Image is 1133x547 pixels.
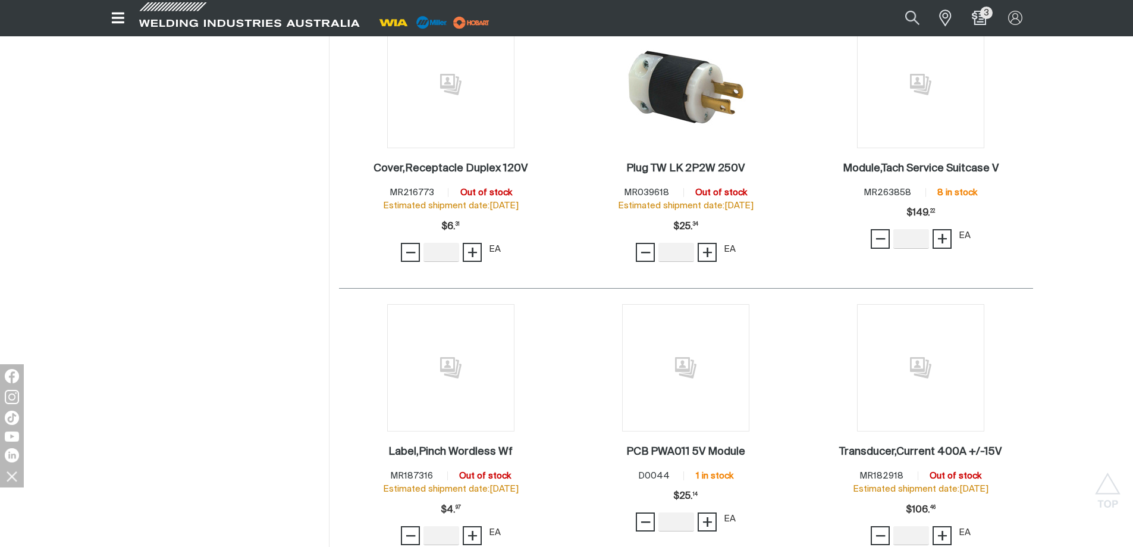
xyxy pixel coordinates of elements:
[702,512,713,532] span: +
[624,188,669,197] span: MR039618
[724,512,736,526] div: EA
[467,526,478,546] span: +
[626,162,745,176] a: Plug TW LK 2P2W 250V
[450,18,493,27] a: miller
[441,498,461,522] span: $4.
[441,215,460,239] span: $6.
[1094,473,1121,499] button: Scroll to top
[906,201,935,225] span: $149.
[930,471,981,480] span: Out of stock
[864,188,911,197] span: MR263858
[853,485,988,493] span: Estimated shipment date: [DATE]
[405,526,416,546] span: −
[640,512,651,532] span: −
[5,390,19,404] img: Instagram
[892,5,933,32] button: Search products
[622,304,749,432] img: No image for this product
[673,215,698,239] span: $25.
[387,21,514,148] img: No image for this product
[937,188,977,197] span: 8 in stock
[626,445,745,459] a: PCB PWA011 5V Module
[5,432,19,442] img: YouTube
[695,188,747,197] span: Out of stock
[875,526,886,546] span: −
[693,222,698,227] sup: 34
[441,215,460,239] div: Price
[467,242,478,262] span: +
[390,471,433,480] span: MR187316
[5,411,19,425] img: TikTok
[859,471,903,480] span: MR182918
[640,242,651,262] span: −
[877,5,933,32] input: Product name or item number...
[930,505,936,510] sup: 46
[930,209,935,214] sup: 22
[959,229,971,243] div: EA
[405,242,416,262] span: −
[906,201,935,225] div: Price
[959,526,971,540] div: EA
[875,229,886,249] span: −
[843,163,999,174] h2: Module,Tach Service Suitcase V
[622,21,749,148] img: Plug TW LK 2P2W 250V
[5,369,19,383] img: Facebook
[857,304,984,432] img: No image for this product
[388,446,513,457] h2: Label,Pinch Wordless Wf
[724,243,736,257] div: EA
[456,505,461,510] sup: 97
[857,21,984,148] img: No image for this product
[638,471,670,480] span: D0044
[626,446,745,457] h2: PCB PWA011 5V Module
[839,445,1002,459] a: Transducer,Current 400A +/-15V
[696,471,733,480] span: 1 in stock
[456,222,460,227] sup: 31
[839,446,1002,457] h2: Transducer,Current 400A +/-15V
[693,492,698,497] sup: 14
[450,14,493,32] img: miller
[618,201,754,210] span: Estimated shipment date: [DATE]
[937,229,948,249] span: +
[441,498,461,522] div: Price
[489,243,501,257] div: EA
[626,163,745,174] h2: Plug TW LK 2P2W 250V
[374,162,528,176] a: Cover,Receptacle Duplex 120V
[906,498,936,522] div: Price
[489,526,501,540] div: EA
[383,485,519,493] span: Estimated shipment date: [DATE]
[374,163,528,174] h2: Cover,Receptacle Duplex 120V
[390,188,434,197] span: MR216773
[5,448,19,462] img: LinkedIn
[383,201,519,210] span: Estimated shipment date: [DATE]
[702,242,713,262] span: +
[673,485,698,508] div: Price
[460,188,512,197] span: Out of stock
[673,215,698,239] div: Price
[388,445,513,459] a: Label,Pinch Wordless Wf
[906,498,936,522] span: $106.
[2,466,22,486] img: hide socials
[673,485,698,508] span: $25.
[459,471,511,480] span: Out of stock
[843,162,999,176] a: Module,Tach Service Suitcase V
[937,526,948,546] span: +
[387,304,514,432] img: No image for this product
